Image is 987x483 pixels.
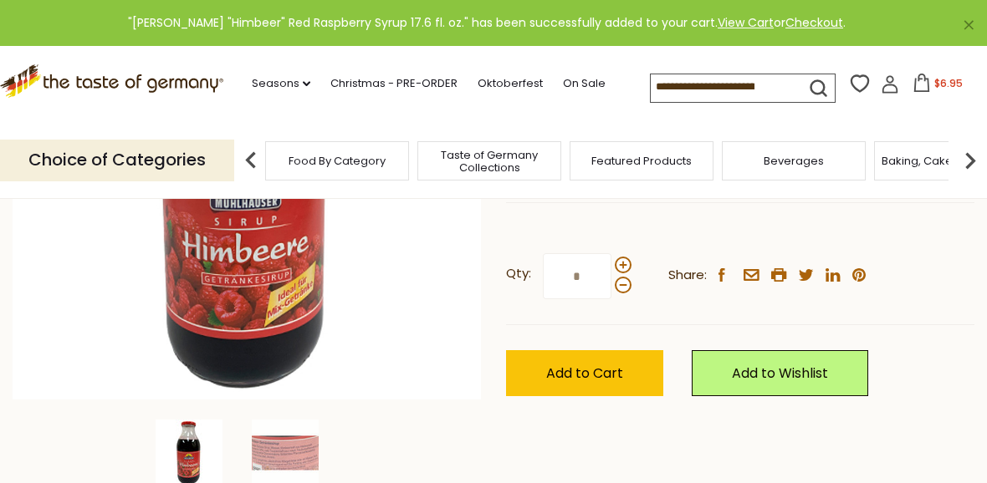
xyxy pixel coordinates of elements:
[546,364,623,383] span: Add to Cart
[903,74,974,99] button: $6.95
[668,265,707,286] span: Share:
[506,263,531,284] strong: Qty:
[422,149,556,174] a: Taste of Germany Collections
[692,350,868,396] a: Add to Wishlist
[563,74,606,93] a: On Sale
[234,144,268,177] img: previous arrow
[478,74,543,93] a: Oktoberfest
[785,14,843,31] a: Checkout
[718,14,774,31] a: View Cart
[252,74,310,93] a: Seasons
[934,76,963,90] span: $6.95
[543,253,611,299] input: Qty:
[289,155,386,167] a: Food By Category
[591,155,692,167] a: Featured Products
[954,144,987,177] img: next arrow
[764,155,824,167] a: Beverages
[13,13,960,33] div: "[PERSON_NAME] "Himbeer" Red Raspberry Syrup 17.6 fl. oz." has been successfully added to your ca...
[330,74,458,93] a: Christmas - PRE-ORDER
[506,350,663,396] button: Add to Cart
[964,20,974,30] a: ×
